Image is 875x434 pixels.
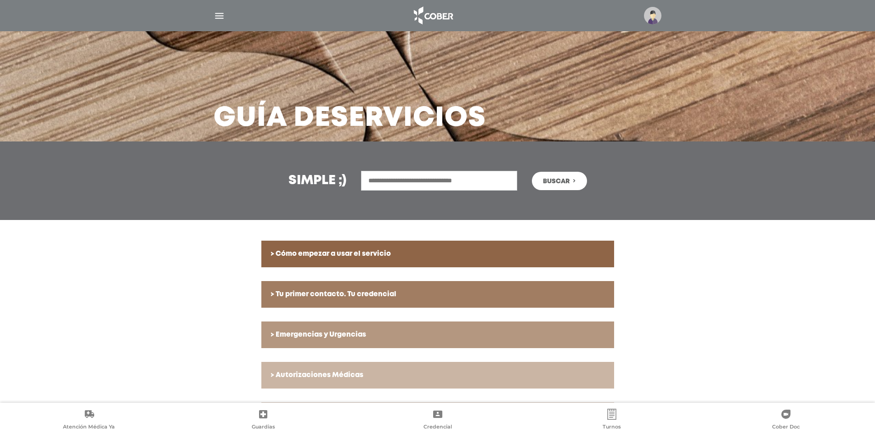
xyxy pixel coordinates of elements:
[261,281,614,308] a: > Tu primer contacto. Tu credencial
[423,423,452,432] span: Credencial
[2,409,176,432] a: Atención Médica Ya
[252,423,275,432] span: Guardias
[603,423,621,432] span: Turnos
[271,290,605,299] h6: > Tu primer contacto. Tu credencial
[644,7,661,24] img: profile-placeholder.svg
[772,423,800,432] span: Cober Doc
[261,321,614,348] a: > Emergencias y Urgencias
[271,250,605,258] h6: > Cómo empezar a usar el servicio
[543,178,570,185] span: Buscar
[214,10,225,22] img: Cober_menu-lines-white.svg
[176,409,350,432] a: Guardias
[288,175,346,187] h3: Simple ;)
[261,402,614,429] a: > Sistema de Atención Directa
[350,409,525,432] a: Credencial
[699,409,873,432] a: Cober Doc
[214,107,486,130] h3: Guía de Servicios
[271,331,605,339] h6: > Emergencias y Urgencias
[261,241,614,267] a: > Cómo empezar a usar el servicio
[63,423,115,432] span: Atención Médica Ya
[532,172,587,190] button: Buscar
[261,362,614,389] a: > Autorizaciones Médicas
[271,371,605,379] h6: > Autorizaciones Médicas
[525,409,699,432] a: Turnos
[409,5,457,27] img: logo_cober_home-white.png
